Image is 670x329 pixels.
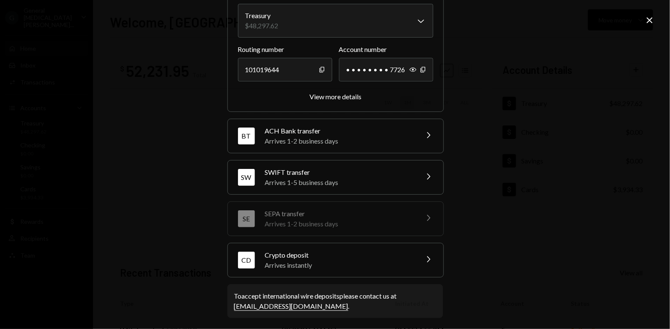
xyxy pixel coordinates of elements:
div: SEPA transfer [265,209,413,219]
div: To accept international wire deposits please contact us at . [234,291,436,311]
div: View more details [309,92,361,101]
div: BT [238,128,255,144]
div: 101019644 [238,58,332,82]
button: SWSWIFT transferArrives 1-5 business days [228,160,443,194]
div: Arrives 1-2 business days [265,136,413,146]
div: • • • • • • • • 7726 [339,58,433,82]
div: SWIFT transfer [265,167,413,177]
label: Account number [339,44,433,54]
button: View more details [309,92,361,101]
label: Routing number [238,44,332,54]
div: Arrives 1-5 business days [265,177,413,188]
button: Receiving Account [238,4,433,38]
div: ACH Bank transfer [265,126,413,136]
div: Arrives instantly [265,260,413,270]
div: SW [238,169,255,186]
div: Crypto deposit [265,250,413,260]
div: CD [238,252,255,269]
a: [EMAIL_ADDRESS][DOMAIN_NAME] [234,302,348,311]
div: SE [238,210,255,227]
button: SESEPA transferArrives 1-2 business days [228,202,443,236]
button: CDCrypto depositArrives instantly [228,243,443,277]
div: Arrives 1-2 business days [265,219,413,229]
button: BTACH Bank transferArrives 1-2 business days [228,119,443,153]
